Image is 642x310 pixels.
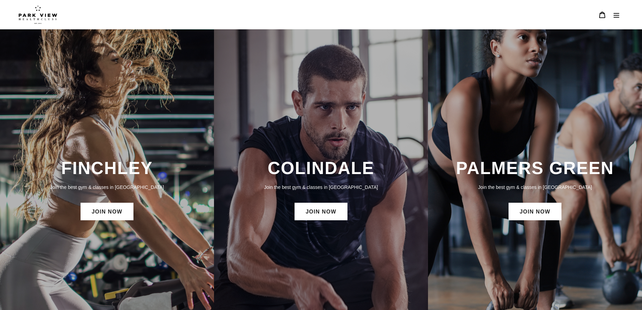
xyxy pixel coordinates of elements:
a: JOIN NOW: Finchley Membership [81,203,133,220]
p: Join the best gym & classes in [GEOGRAPHIC_DATA] [7,184,207,191]
button: Menu [609,7,623,22]
h3: FINCHLEY [7,158,207,178]
h3: PALMERS GREEN [435,158,635,178]
h3: COLINDALE [221,158,421,178]
p: Join the best gym & classes in [GEOGRAPHIC_DATA] [221,184,421,191]
a: JOIN NOW: Palmers Green Membership [509,203,561,220]
p: Join the best gym & classes in [GEOGRAPHIC_DATA] [435,184,635,191]
a: JOIN NOW: Colindale Membership [295,203,347,220]
img: Park view health clubs is a gym near you. [19,5,57,24]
